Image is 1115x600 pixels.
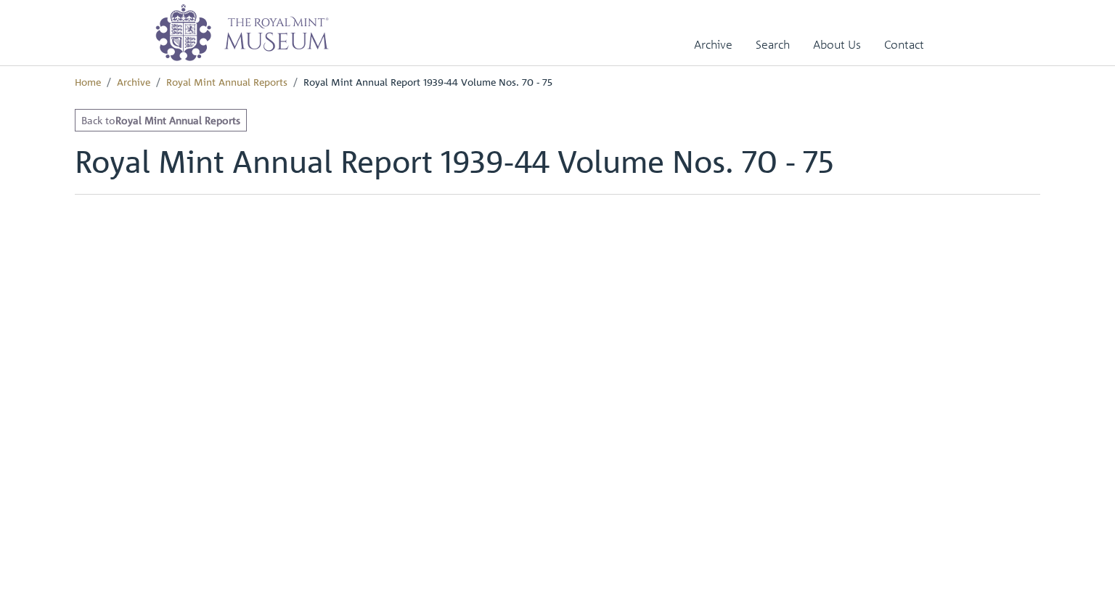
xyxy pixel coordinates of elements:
a: Archive [117,75,150,88]
a: Back toRoyal Mint Annual Reports [75,109,247,131]
a: About Us [813,24,861,65]
span: Royal Mint Annual Report 1939-44 Volume Nos. 70 - 75 [303,75,552,88]
strong: Royal Mint Annual Reports [115,113,240,126]
a: Royal Mint Annual Reports [166,75,287,88]
h1: Royal Mint Annual Report 1939-44 Volume Nos. 70 - 75 [75,143,1040,194]
a: Archive [694,24,732,65]
img: logo_wide.png [155,4,329,62]
a: Home [75,75,101,88]
a: Search [756,24,790,65]
a: Contact [884,24,924,65]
